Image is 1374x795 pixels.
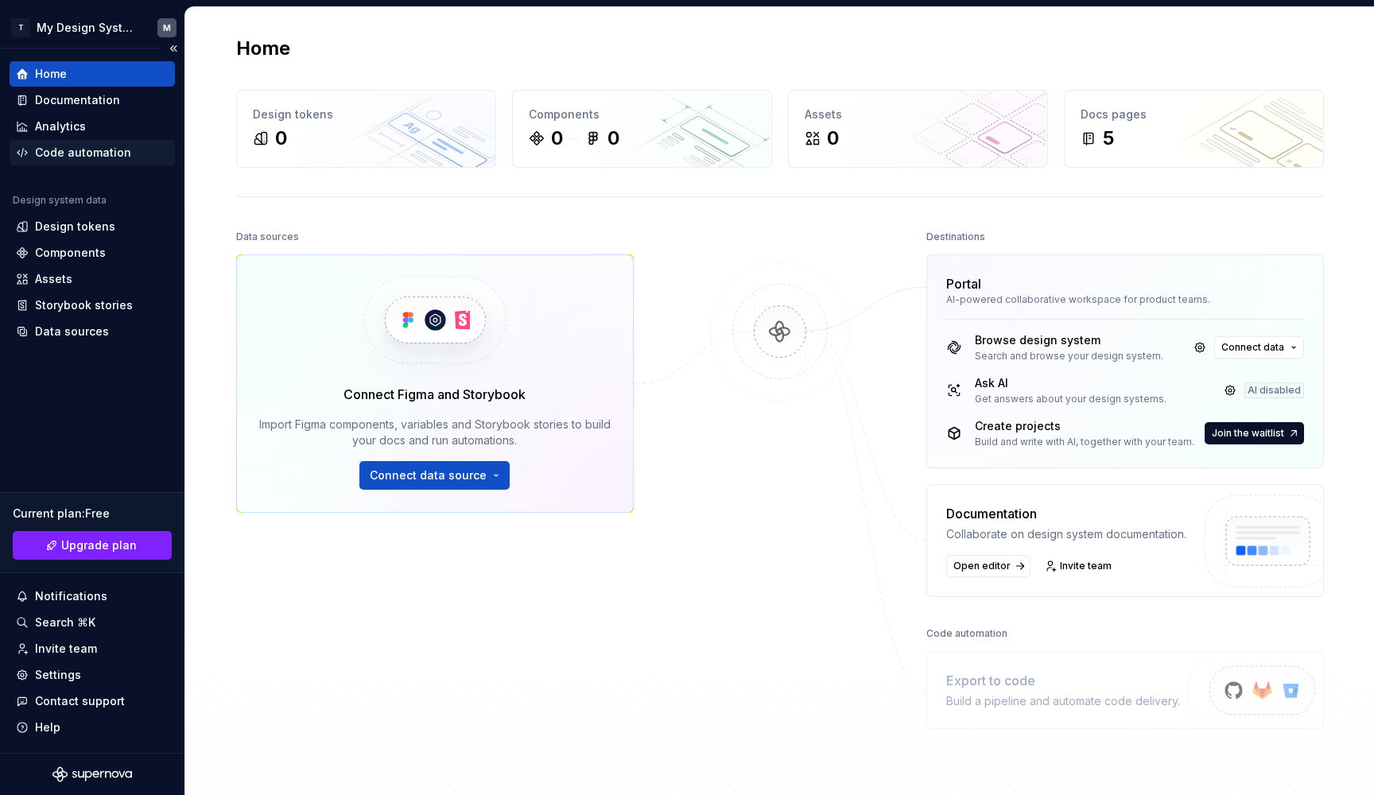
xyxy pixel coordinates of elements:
[953,560,1011,572] span: Open editor
[975,393,1166,405] div: Get answers about your design systems.
[1103,126,1114,151] div: 5
[10,715,175,740] button: Help
[1040,555,1119,577] a: Invite team
[35,271,72,287] div: Assets
[10,293,175,318] a: Storybook stories
[975,375,1166,391] div: Ask AI
[10,61,175,87] a: Home
[35,219,115,235] div: Design tokens
[236,36,290,61] h2: Home
[35,588,107,604] div: Notifications
[35,693,125,709] div: Contact support
[946,693,1180,709] div: Build a pipeline and automate code delivery.
[805,107,1031,122] div: Assets
[11,18,30,37] div: T
[946,274,981,293] div: Portal
[35,297,133,313] div: Storybook stories
[35,118,86,134] div: Analytics
[529,107,755,122] div: Components
[1221,341,1284,354] span: Connect data
[827,126,839,151] div: 0
[52,766,132,782] svg: Supernova Logo
[1212,427,1284,440] span: Join the waitlist
[1205,422,1304,444] button: Join the waitlist
[35,324,109,339] div: Data sources
[162,37,184,60] button: Collapse sidebar
[3,10,181,45] button: TMy Design SystemM
[236,90,496,168] a: Design tokens0
[10,636,175,661] a: Invite team
[1060,560,1112,572] span: Invite team
[13,531,172,560] button: Upgrade plan
[163,21,171,34] div: M
[10,319,175,344] a: Data sources
[35,667,81,683] div: Settings
[61,537,137,553] span: Upgrade plan
[10,688,175,714] button: Contact support
[370,467,487,483] span: Connect data source
[10,140,175,165] a: Code automation
[13,194,107,207] div: Design system data
[946,293,1304,306] div: AI-powered collaborative workspace for product teams.
[35,145,131,161] div: Code automation
[259,417,611,448] div: Import Figma components, variables and Storybook stories to build your docs and run automations.
[13,506,172,522] div: Current plan : Free
[359,461,510,490] button: Connect data source
[35,641,97,657] div: Invite team
[946,526,1186,542] div: Collaborate on design system documentation.
[1081,107,1307,122] div: Docs pages
[10,87,175,113] a: Documentation
[788,90,1048,168] a: Assets0
[926,622,1007,645] div: Code automation
[1214,336,1304,359] button: Connect data
[975,332,1163,348] div: Browse design system
[275,126,287,151] div: 0
[926,226,985,248] div: Destinations
[975,436,1194,448] div: Build and write with AI, together with your team.
[35,245,106,261] div: Components
[253,107,479,122] div: Design tokens
[1244,382,1304,398] div: AI disabled
[35,615,95,630] div: Search ⌘K
[236,226,299,248] div: Data sources
[10,240,175,266] a: Components
[35,66,67,82] div: Home
[975,418,1194,434] div: Create projects
[10,662,175,688] a: Settings
[551,126,563,151] div: 0
[512,90,772,168] a: Components00
[10,266,175,292] a: Assets
[35,92,120,108] div: Documentation
[10,584,175,609] button: Notifications
[343,385,526,404] div: Connect Figma and Storybook
[946,555,1030,577] a: Open editor
[946,671,1180,690] div: Export to code
[10,214,175,239] a: Design tokens
[946,504,1186,523] div: Documentation
[607,126,619,151] div: 0
[37,20,138,36] div: My Design System
[10,610,175,635] button: Search ⌘K
[975,350,1163,363] div: Search and browse your design system.
[10,114,175,139] a: Analytics
[1064,90,1324,168] a: Docs pages5
[35,719,60,735] div: Help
